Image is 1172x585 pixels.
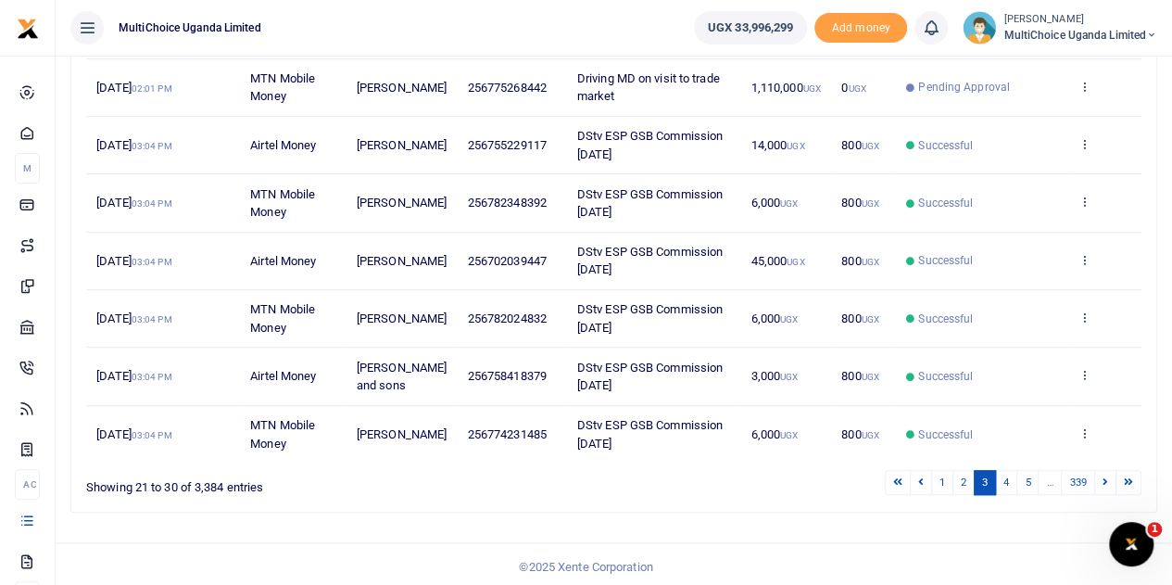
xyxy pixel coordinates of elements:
[1109,522,1153,566] iframe: Intercom live chat
[841,138,879,152] span: 800
[96,312,171,325] span: [DATE]
[577,418,723,451] span: DStv ESP GSB Commission [DATE]
[974,470,996,495] a: 3
[841,312,879,325] span: 800
[96,427,171,441] span: [DATE]
[468,369,547,383] span: 256758418379
[780,314,798,324] small: UGX
[861,198,878,209] small: UGX
[751,81,821,95] span: 1,110,000
[86,468,519,497] div: Showing 21 to 30 of 3,384 entries
[841,196,879,210] span: 800
[694,11,807,45] a: UGX 33,996,299
[751,312,799,325] span: 6,000
[250,71,315,104] span: MTN Mobile Money
[751,427,799,441] span: 6,000
[357,81,447,95] span: [PERSON_NAME]
[96,196,171,210] span: [DATE]
[1147,522,1162,537] span: 1
[995,470,1017,495] a: 4
[918,195,973,211] span: Successful
[357,312,447,325] span: [PERSON_NAME]
[1003,12,1157,28] small: [PERSON_NAME]
[918,79,1010,95] span: Pending Approval
[577,71,720,104] span: Driving MD on visit to trade market
[861,430,878,440] small: UGX
[841,427,879,441] span: 800
[357,427,447,441] span: [PERSON_NAME]
[963,11,996,45] img: profile-user
[357,361,447,393] span: [PERSON_NAME] and sons
[687,11,814,45] li: Wallet ballance
[918,426,973,443] span: Successful
[918,368,973,385] span: Successful
[468,138,547,152] span: 256755229117
[787,257,804,267] small: UGX
[780,430,798,440] small: UGX
[577,187,723,220] span: DStv ESP GSB Commission [DATE]
[96,254,171,268] span: [DATE]
[802,83,820,94] small: UGX
[468,196,547,210] span: 256782348392
[17,18,39,40] img: logo-small
[577,302,723,335] span: DStv ESP GSB Commission [DATE]
[577,129,723,161] span: DStv ESP GSB Commission [DATE]
[96,81,171,95] span: [DATE]
[841,254,879,268] span: 800
[861,314,878,324] small: UGX
[841,369,879,383] span: 800
[468,254,547,268] span: 256702039447
[780,372,798,382] small: UGX
[814,19,907,33] a: Add money
[17,20,39,34] a: logo-small logo-large logo-large
[577,245,723,277] span: DStv ESP GSB Commission [DATE]
[751,369,799,383] span: 3,000
[918,137,973,154] span: Successful
[357,196,447,210] span: [PERSON_NAME]
[468,427,547,441] span: 256774231485
[132,83,172,94] small: 02:01 PM
[357,138,447,152] span: [PERSON_NAME]
[250,418,315,451] span: MTN Mobile Money
[814,13,907,44] span: Add money
[952,470,975,495] a: 2
[15,153,40,184] li: M
[787,141,804,151] small: UGX
[468,312,547,325] span: 256782024832
[963,11,1157,45] a: profile-user [PERSON_NAME] MultiChoice Uganda Limited
[751,138,805,152] span: 14,000
[751,254,805,268] span: 45,000
[132,430,172,440] small: 03:04 PM
[111,19,269,36] span: MultiChoice Uganda Limited
[96,138,171,152] span: [DATE]
[861,141,878,151] small: UGX
[814,13,907,44] li: Toup your wallet
[250,254,316,268] span: Airtel Money
[1061,470,1094,495] a: 339
[132,198,172,209] small: 03:04 PM
[132,372,172,382] small: 03:04 PM
[918,252,973,269] span: Successful
[468,81,547,95] span: 256775268442
[250,187,315,220] span: MTN Mobile Money
[1016,470,1039,495] a: 5
[250,302,315,335] span: MTN Mobile Money
[132,314,172,324] small: 03:04 PM
[931,470,953,495] a: 1
[780,198,798,209] small: UGX
[751,196,799,210] span: 6,000
[861,257,878,267] small: UGX
[848,83,865,94] small: UGX
[250,138,316,152] span: Airtel Money
[861,372,878,382] small: UGX
[1003,27,1157,44] span: MultiChoice Uganda Limited
[577,361,723,393] span: DStv ESP GSB Commission [DATE]
[132,257,172,267] small: 03:04 PM
[132,141,172,151] small: 03:04 PM
[708,19,793,37] span: UGX 33,996,299
[15,469,40,500] li: Ac
[918,311,973,327] span: Successful
[357,254,447,268] span: [PERSON_NAME]
[96,369,171,383] span: [DATE]
[250,369,316,383] span: Airtel Money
